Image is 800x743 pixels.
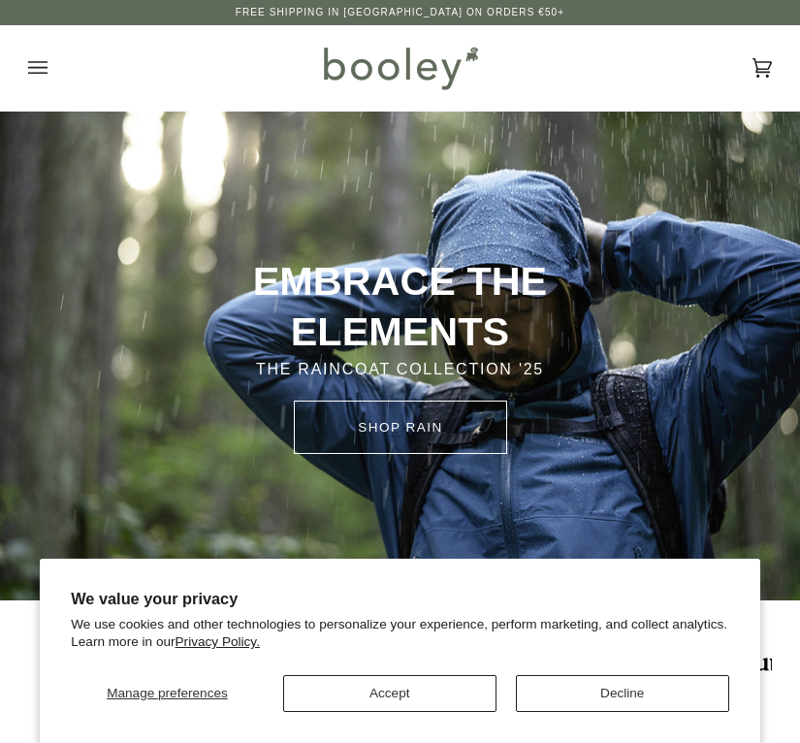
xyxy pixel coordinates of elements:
a: Privacy Policy. [176,634,260,649]
p: EMBRACE THE ELEMENTS [164,257,636,358]
img: Booley [315,40,485,96]
button: Manage preferences [71,675,263,712]
button: Open menu [28,25,86,111]
button: Accept [283,675,496,712]
p: THE RAINCOAT COLLECTION '25 [164,358,636,381]
p: Free Shipping in [GEOGRAPHIC_DATA] on Orders €50+ [236,5,564,20]
h2: We value your privacy [71,590,729,608]
button: Decline [516,675,729,712]
span: Manage preferences [107,686,228,700]
a: SHOP rain [294,401,507,454]
p: We use cookies and other technologies to personalize your experience, perform marketing, and coll... [71,616,729,650]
